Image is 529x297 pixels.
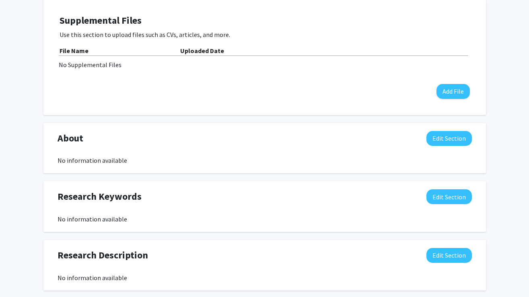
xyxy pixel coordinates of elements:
[6,261,34,291] iframe: Chat
[60,15,470,27] h4: Supplemental Files
[59,60,471,70] div: No Supplemental Files
[58,156,472,165] div: No information available
[58,189,142,204] span: Research Keywords
[180,47,224,55] b: Uploaded Date
[436,84,470,99] button: Add File
[60,47,89,55] b: File Name
[58,273,472,283] div: No information available
[426,248,472,263] button: Edit Research Description
[58,131,83,145] span: About
[58,248,148,262] span: Research Description
[60,30,470,39] p: Use this section to upload files such as CVs, articles, and more.
[426,189,472,204] button: Edit Research Keywords
[426,131,472,146] button: Edit About
[58,214,472,224] div: No information available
